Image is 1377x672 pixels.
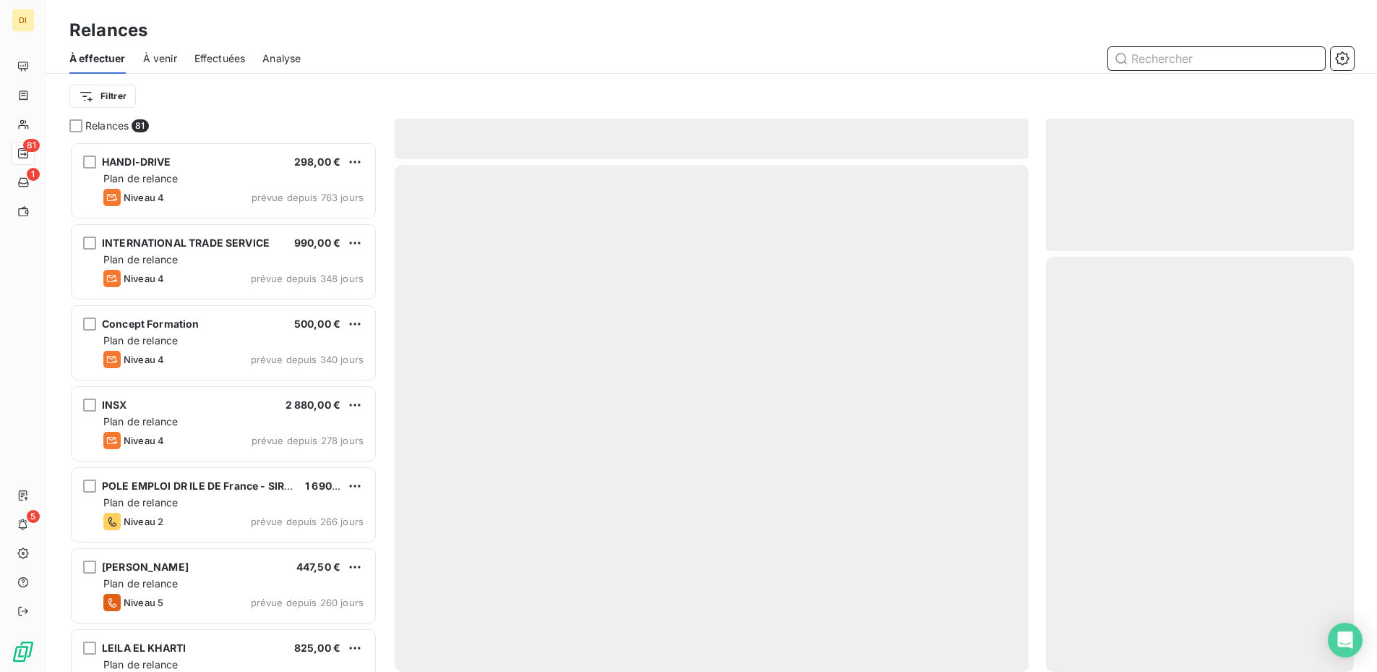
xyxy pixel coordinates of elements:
span: 447,50 € [296,561,340,573]
span: Niveau 4 [124,435,164,446]
span: 990,00 € [294,237,340,249]
span: Niveau 4 [124,273,164,284]
span: LEILA EL KHARTI [102,642,186,654]
span: 1 690,00 € [305,480,359,492]
span: 825,00 € [294,642,340,654]
input: Rechercher [1108,47,1325,70]
span: Plan de relance [103,334,178,346]
span: 500,00 € [294,318,340,330]
span: 1 [27,168,40,181]
span: 5 [27,510,40,523]
span: À effectuer [69,51,126,66]
span: Niveau 4 [124,354,164,365]
div: Open Intercom Messenger [1328,623,1363,658]
button: Filtrer [69,85,136,108]
span: Plan de relance [103,415,178,428]
a: 1 [12,171,34,194]
span: Plan de relance [103,253,178,265]
a: 81 [12,142,34,165]
span: Concept Formation [102,318,200,330]
span: Plan de relance [103,172,178,184]
span: 81 [23,139,40,152]
span: Relances [85,119,129,133]
span: [PERSON_NAME] [102,561,189,573]
div: DI [12,9,35,32]
span: Niveau 4 [124,192,164,203]
span: Analyse [262,51,301,66]
span: HANDI-DRIVE [102,156,171,168]
span: Niveau 2 [124,516,163,527]
span: prévue depuis 340 jours [251,354,364,365]
span: Plan de relance [103,658,178,671]
img: Logo LeanPay [12,640,35,663]
span: Effectuées [194,51,246,66]
span: prévue depuis 278 jours [252,435,364,446]
span: 298,00 € [294,156,340,168]
div: grid [69,142,377,672]
span: prévue depuis 763 jours [252,192,364,203]
h3: Relances [69,17,147,43]
span: INTERNATIONAL TRADE SERVICE [102,237,270,249]
span: prévue depuis 260 jours [251,597,364,608]
span: Plan de relance [103,496,178,509]
span: Plan de relance [103,577,178,590]
span: POLE EMPLOI DR ILE DE France - SIRET : 13000548118277 [102,480,390,492]
span: 81 [132,119,148,132]
span: INSX [102,399,127,411]
span: prévue depuis 348 jours [251,273,364,284]
span: 2 880,00 € [286,399,341,411]
span: prévue depuis 266 jours [251,516,364,527]
span: Niveau 5 [124,597,163,608]
span: À venir [143,51,177,66]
